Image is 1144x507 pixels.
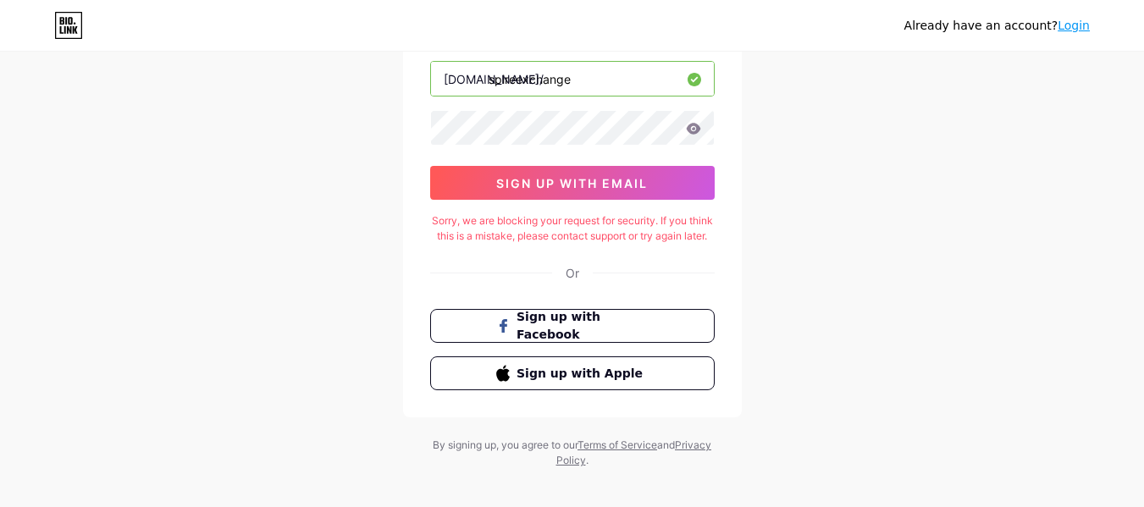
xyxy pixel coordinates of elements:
a: Terms of Service [578,438,657,451]
div: Or [566,264,579,282]
span: Sign up with Apple [517,365,648,383]
button: Sign up with Apple [430,356,715,390]
button: sign up with email [430,166,715,200]
div: [DOMAIN_NAME]/ [444,70,544,88]
input: username [431,62,714,96]
a: Login [1058,19,1090,32]
div: Sorry, we are blocking your request for security. If you think this is a mistake, please contact ... [430,213,715,244]
span: Sign up with Facebook [517,308,648,344]
button: Sign up with Facebook [430,309,715,343]
div: Already have an account? [904,17,1090,35]
span: sign up with email [496,176,648,190]
div: By signing up, you agree to our and . [428,438,716,468]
